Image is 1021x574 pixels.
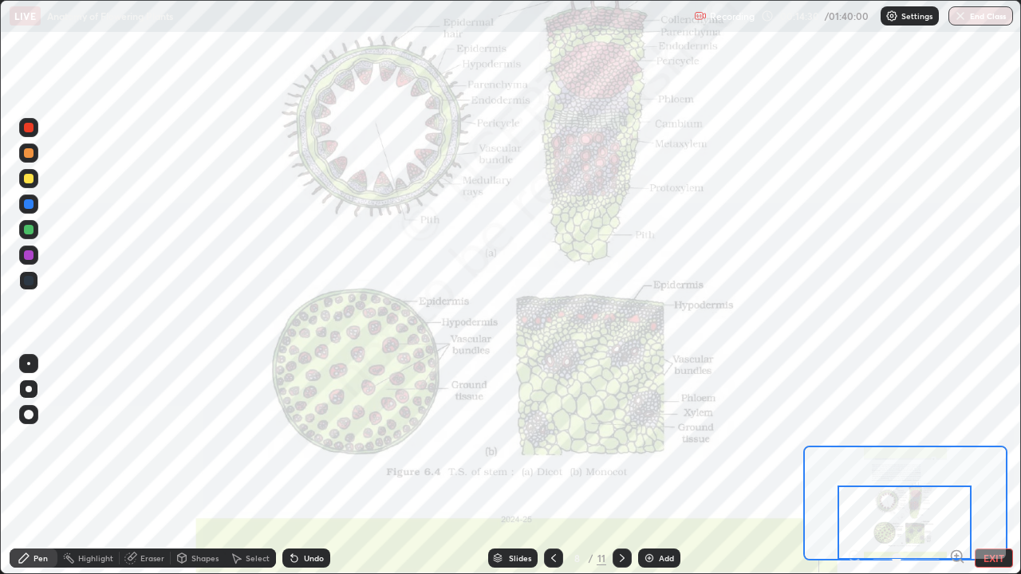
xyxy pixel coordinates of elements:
[304,554,324,562] div: Undo
[14,10,36,22] p: LIVE
[78,554,113,562] div: Highlight
[246,554,270,562] div: Select
[34,554,48,562] div: Pen
[643,552,656,564] img: add-slide-button
[885,10,898,22] img: class-settings-icons
[694,10,707,22] img: recording.375f2c34.svg
[589,553,593,563] div: /
[509,554,531,562] div: Slides
[140,554,164,562] div: Eraser
[954,10,967,22] img: end-class-cross
[659,554,674,562] div: Add
[975,548,1013,568] button: EXIT
[948,6,1013,26] button: End Class
[47,10,173,22] p: Anatomy of Flowering Plants
[570,553,585,563] div: 8
[901,12,932,20] p: Settings
[597,551,606,565] div: 11
[191,554,219,562] div: Shapes
[710,10,755,22] p: Recording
